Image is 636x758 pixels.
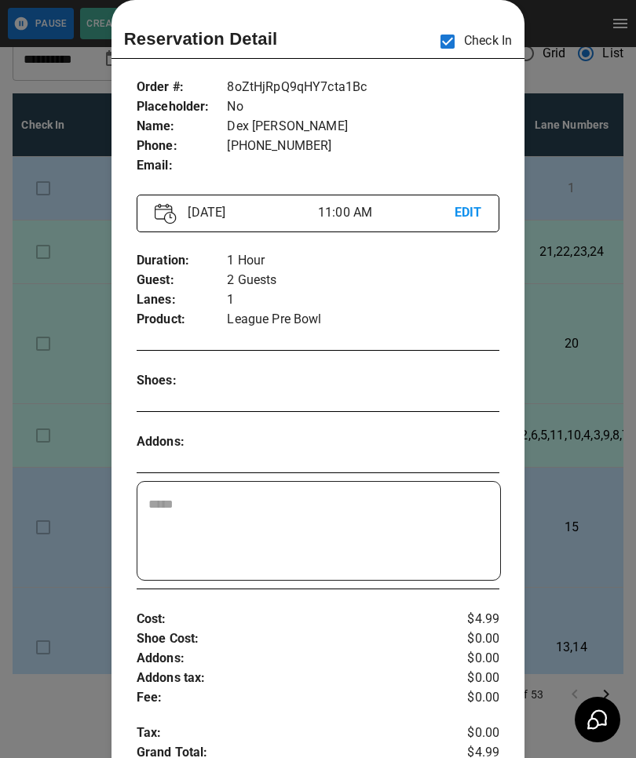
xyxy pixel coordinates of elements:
[137,371,228,391] p: Shoes :
[227,78,499,97] p: 8oZtHjRpQ9qHY7cta1Bc
[137,78,228,97] p: Order # :
[227,251,499,271] p: 1 Hour
[137,723,439,743] p: Tax :
[431,25,512,58] p: Check In
[137,251,228,271] p: Duration :
[181,203,318,222] p: [DATE]
[137,97,228,117] p: Placeholder :
[455,203,482,223] p: EDIT
[439,649,499,669] p: $0.00
[439,723,499,743] p: $0.00
[439,610,499,629] p: $4.99
[227,290,499,310] p: 1
[227,117,499,137] p: Dex [PERSON_NAME]
[137,137,228,156] p: Phone :
[227,310,499,330] p: League Pre Bowl
[124,26,278,52] p: Reservation Detail
[137,610,439,629] p: Cost :
[137,156,228,176] p: Email :
[137,117,228,137] p: Name :
[227,137,499,156] p: [PHONE_NUMBER]
[318,203,455,222] p: 11:00 AM
[137,669,439,688] p: Addons tax :
[137,290,228,310] p: Lanes :
[137,271,228,290] p: Guest :
[137,649,439,669] p: Addons :
[227,271,499,290] p: 2 Guests
[439,629,499,649] p: $0.00
[155,203,177,224] img: Vector
[439,688,499,708] p: $0.00
[137,629,439,649] p: Shoe Cost :
[227,97,499,117] p: No
[137,432,228,452] p: Addons :
[439,669,499,688] p: $0.00
[137,310,228,330] p: Product :
[137,688,439,708] p: Fee :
